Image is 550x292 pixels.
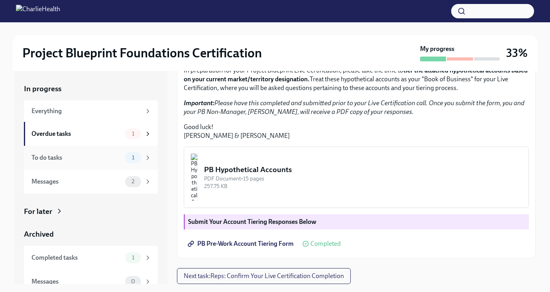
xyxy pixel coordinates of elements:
strong: My progress [420,45,454,53]
a: Overdue tasks1 [24,122,158,146]
span: 0 [126,278,140,284]
a: In progress [24,84,158,94]
button: Next task:Reps: Confirm Your Live Certification Completion [177,268,351,284]
a: To do tasks1 [24,146,158,170]
a: Messages2 [24,170,158,194]
a: Archived [24,229,158,239]
button: PB Hypothetical AccountsPDF Document•15 pages257.75 KB [184,147,529,208]
p: Good luck! [PERSON_NAME] & [PERSON_NAME] [184,123,529,140]
span: 2 [127,178,139,184]
div: PDF Document • 15 pages [204,175,522,182]
span: 1 [127,131,139,137]
div: Everything [31,107,141,116]
strong: Submit Your Account Tiering Responses Below [188,218,316,225]
div: 257.75 KB [204,182,522,190]
a: Everything [24,100,158,122]
strong: Important: [184,99,214,107]
a: PB Pre-Work Account Tiering Form [184,236,299,252]
div: Messages [31,277,122,286]
div: Messages [31,177,122,186]
span: 1 [127,155,139,161]
div: PB Hypothetical Accounts [204,165,522,175]
span: Next task : Reps: Confirm Your Live Certification Completion [184,272,344,280]
div: Overdue tasks [31,129,122,138]
span: 1 [127,255,139,261]
a: Completed tasks1 [24,246,158,270]
div: Completed tasks [31,253,122,262]
a: For later [24,206,158,217]
h3: 33% [506,46,528,60]
img: CharlieHealth [16,5,60,18]
p: In preparation for your Project Blueprint Live Certification, please take the time to Treat these... [184,66,529,92]
em: Please have this completed and submitted prior to your Live Certification call. Once you submit t... [184,99,524,116]
div: To do tasks [31,153,122,162]
h2: Project Blueprint Foundations Certification [22,45,262,61]
img: PB Hypothetical Accounts [191,153,198,201]
span: Completed [310,241,341,247]
div: For later [24,206,52,217]
span: PB Pre-Work Account Tiering Form [189,240,294,248]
